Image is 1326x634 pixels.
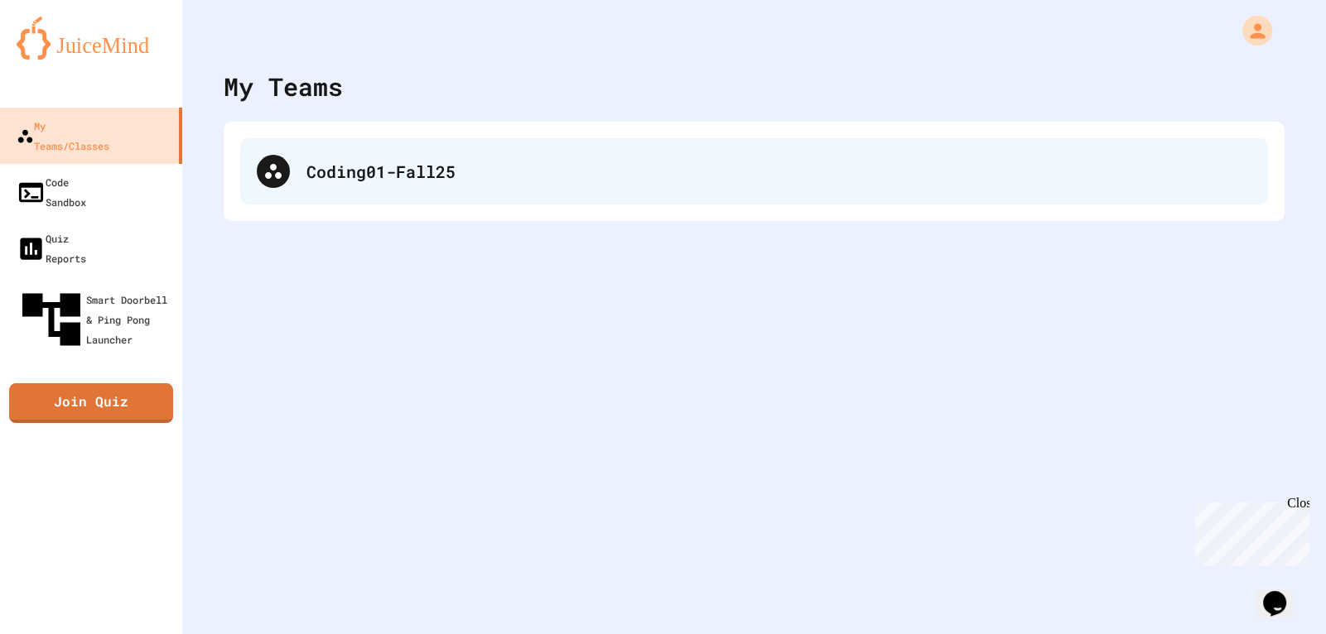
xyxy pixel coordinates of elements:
iframe: chat widget [1189,496,1309,566]
div: My Account [1225,12,1276,50]
div: Coding01-Fall25 [306,159,1251,184]
div: Coding01-Fall25 [240,138,1268,204]
div: Chat with us now!Close [7,7,114,105]
iframe: chat widget [1256,568,1309,617]
div: Code Sandbox [17,172,86,212]
div: Quiz Reports [17,228,86,268]
div: My Teams [224,68,343,105]
a: Join Quiz [9,383,173,423]
img: logo-orange.svg [17,17,166,60]
div: Smart Doorbell & Ping Pong Launcher [17,285,176,354]
div: My Teams/Classes [17,116,109,156]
